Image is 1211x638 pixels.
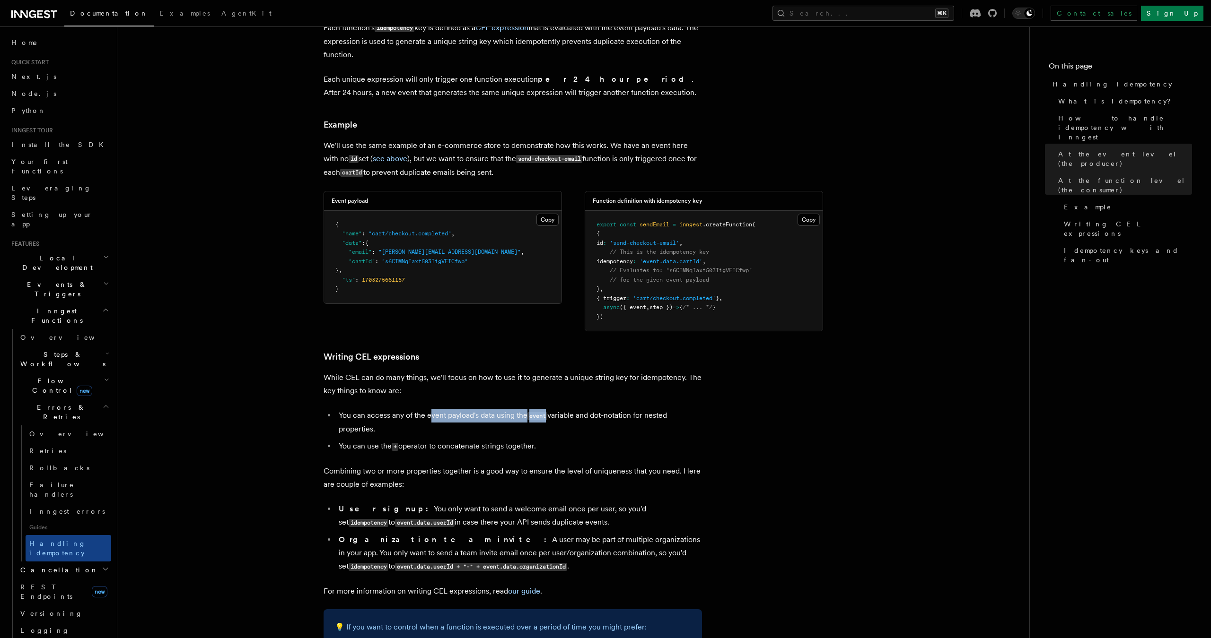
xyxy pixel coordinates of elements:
[340,169,363,177] code: cartId
[20,610,83,617] span: Versioning
[336,440,702,453] li: You can use the operator to concatenate strings together.
[1049,76,1192,93] a: Handling idempotency
[339,535,552,544] strong: Organization team invite:
[332,197,368,205] h3: Event payload
[8,85,111,102] a: Node.js
[335,621,691,634] p: 💡 If you want to control when a function is executed over a period of time you might prefer:
[597,221,616,228] span: export
[620,221,636,228] span: const
[349,155,359,163] code: id
[395,563,567,571] code: event.data.userId + "-" + event.data.organizationId
[8,280,103,299] span: Events & Triggers
[475,23,528,32] a: CEL expression
[597,295,626,302] span: { trigger
[11,184,91,201] span: Leveraging Steps
[1058,176,1192,195] span: At the function level (the consumer)
[29,464,89,472] span: Rollbacks
[26,459,111,476] a: Rollbacks
[221,9,272,17] span: AgentKit
[679,240,683,246] span: ,
[640,258,702,265] span: 'event.data.cartId'
[8,306,102,325] span: Inngest Functions
[11,211,93,228] span: Setting up your app
[324,73,702,99] p: Each unique expression will only trigger one function execution . After 24 hours, a new event tha...
[600,285,603,292] span: ,
[26,476,111,503] a: Failure handlers
[603,240,606,246] span: :
[336,409,702,436] li: You can access any of the event payload's data using the variable and dot-notation for nested pro...
[17,561,111,578] button: Cancellation
[8,180,111,206] a: Leveraging Steps
[11,73,56,80] span: Next.js
[593,197,702,205] h3: Function definition with idempotency key
[29,508,105,515] span: Inngest errors
[538,75,692,84] strong: per 24 hour period
[597,313,603,320] span: })
[29,540,86,557] span: Handling idempotency
[378,249,521,255] span: "[PERSON_NAME][EMAIL_ADDRESS][DOMAIN_NAME]"
[935,9,948,18] kbd: ⌘K
[8,34,111,51] a: Home
[8,206,111,233] a: Setting up your app
[640,221,669,228] span: sendEmail
[362,240,365,246] span: :
[8,250,111,276] button: Local Development
[20,627,70,634] span: Logging
[8,68,111,85] a: Next.js
[336,533,702,573] li: A user may be part of multiple organizations in your app. You only want to send a team invite ema...
[1058,113,1192,142] span: How to handle idempotency with Inngest
[527,412,547,420] code: event
[1141,6,1203,21] a: Sign Up
[324,139,702,180] p: We'll use the same example of an e-commerce store to demonstrate how this works. We have an event...
[339,504,434,513] strong: User signup:
[633,295,716,302] span: 'cart/checkout.completed'
[159,9,210,17] span: Examples
[8,102,111,119] a: Python
[451,230,455,237] span: ,
[92,586,107,597] span: new
[521,249,524,255] span: ,
[29,447,66,455] span: Retries
[20,334,118,341] span: Overview
[324,118,357,131] a: Example
[392,443,398,451] code: +
[603,304,620,310] span: async
[1064,246,1192,265] span: Idempotency keys and fan-out
[20,583,72,600] span: REST Endpoints
[349,519,388,527] code: idempotency
[798,214,820,226] button: Copy
[8,127,53,134] span: Inngest tour
[8,59,49,66] span: Quick start
[77,386,92,396] span: new
[679,221,702,228] span: inngest
[362,276,405,283] span: 1703275661157
[8,240,39,248] span: Features
[216,3,277,26] a: AgentKit
[646,304,649,310] span: ,
[373,154,407,163] a: see above
[673,304,679,310] span: =>
[26,425,111,442] a: Overview
[1058,149,1192,168] span: At the event level (the producer)
[719,295,722,302] span: ,
[712,304,716,310] span: }
[349,249,372,255] span: "email"
[382,258,468,265] span: "s6CIMNqIaxt503I1gVEICfwp"
[1053,79,1172,89] span: Handling idempotency
[154,3,216,26] a: Examples
[335,267,339,274] span: }
[70,9,148,17] span: Documentation
[1064,202,1112,212] span: Example
[17,329,111,346] a: Overview
[11,90,56,97] span: Node.js
[17,565,98,575] span: Cancellation
[369,230,451,237] span: "cart/checkout.completed"
[702,221,752,228] span: .createFunction
[324,585,702,598] p: For more information on writing CEL expressions, read .
[324,465,702,491] p: Combining two or more properties together is a good way to ensure the level of uniqueness that yo...
[610,276,709,283] span: // for the given event payload
[626,295,630,302] span: :
[508,586,540,595] a: our guide
[610,267,752,274] span: // Evaluates to: "s6CIMNqIaxt503I1gVEICfwp"
[349,563,388,571] code: idempotency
